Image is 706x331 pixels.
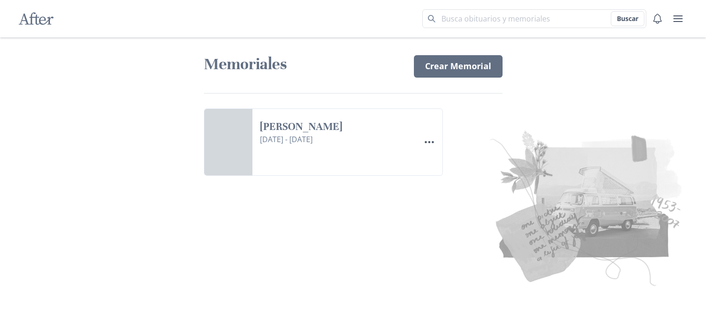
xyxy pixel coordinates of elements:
input: Término para buscar [422,9,646,28]
a: Crear Memorial [414,55,503,78]
img: Collage of old pictures and notes [336,124,689,290]
button: Buscar [611,11,644,26]
h1: Memoriales [204,54,403,74]
a: [PERSON_NAME] [260,120,412,134]
button: Notifications [648,9,667,28]
button: Options [420,133,439,151]
button: menú de usuario [669,9,687,28]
